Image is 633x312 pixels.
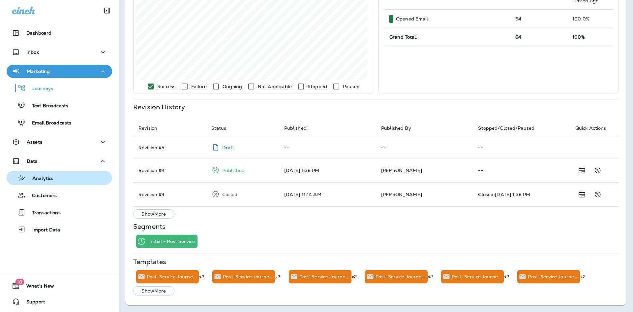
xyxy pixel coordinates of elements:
p: Import Data [26,227,60,233]
button: Customers [7,188,112,202]
p: Not Applicable [258,84,292,89]
td: [DATE] 1:38 PM [279,158,376,182]
div: Send Email [289,270,299,283]
button: Show Change Log [591,188,604,201]
button: ShowMore [133,286,174,295]
th: Published [279,120,376,137]
span: 18 [15,279,24,285]
p: Paused [343,84,360,89]
p: Post-Service Journey ([PERSON_NAME]) [528,274,577,279]
p: Opened Email [396,16,428,21]
td: 100.0 % [567,10,613,28]
p: Transactions [25,210,61,216]
p: Ongoing [223,84,242,89]
button: Email Broadcasts [7,116,112,129]
p: -- [478,168,564,173]
div: Post-Service Journey (Peter Pasquini) [528,270,580,283]
p: Dashboard [26,30,51,36]
td: [PERSON_NAME] [376,158,473,182]
div: Send Email [136,270,147,283]
p: Initial - Post Service [149,239,195,244]
p: -- [478,145,564,150]
button: Dashboard [7,26,112,40]
div: Send Email [441,270,452,283]
p: Published [222,168,245,173]
p: Data [27,158,38,164]
p: Assets [27,139,42,145]
button: Import Data [7,223,112,236]
button: Text Broadcasts [7,98,112,112]
p: Draft [222,145,234,150]
th: Quick Actions [570,120,618,137]
div: Post-Service Journey (Garrison Romero) [376,270,428,283]
p: x2 [199,274,204,279]
td: Revision # 4 [133,158,206,182]
button: ShowMore [133,209,174,219]
p: Email Broadcasts [25,120,71,126]
span: What's New [20,283,54,291]
div: Send Email [365,270,376,283]
p: Post-Service Journey ([PERSON_NAME]) [452,274,501,279]
span: Grand Total: [389,34,417,40]
button: Assets [7,135,112,149]
p: Customers [25,193,57,199]
button: Inbox [7,46,112,59]
button: Support [7,295,112,308]
div: Recurring Time Trigger [136,235,147,248]
p: Show More [141,288,166,294]
p: Post-Service Journey ([PERSON_NAME]) [376,274,425,279]
p: Post-Service Journey ([PERSON_NAME]) [147,274,196,279]
div: Post-Service Journey (Victor Denogean) [147,270,199,283]
td: Revision # 5 [133,137,206,158]
button: 18What's New [7,279,112,293]
th: Status [206,120,279,137]
p: Show More [141,211,166,217]
button: Journeys [7,81,112,95]
td: Revision # 3 [133,182,206,206]
span: 100% [572,34,585,40]
span: 64 [515,34,521,40]
p: Stopped [308,84,327,89]
p: -- [381,145,467,150]
p: Success [157,84,175,89]
span: Support [20,299,45,307]
td: 64 [510,10,567,28]
button: Marketing [7,65,112,78]
th: Revision [133,120,206,137]
div: Send Email [212,270,223,283]
p: x2 [352,274,357,279]
th: Published By [376,120,473,137]
div: Post-Service Journey (Dan Cynova) [299,270,351,283]
p: x2 [504,274,509,279]
div: Send Email [517,270,528,283]
p: x2 [275,274,280,279]
p: x2 [428,274,433,279]
button: Show Release Notes [575,164,588,177]
p: Revision History [133,104,185,110]
p: Failure [191,84,207,89]
p: Inbox [26,50,39,55]
p: Closed [222,192,238,197]
p: Post-Service Journey (Kynan D) [223,274,272,279]
p: Post-Service Journey ([PERSON_NAME]) [299,274,349,279]
p: Marketing [27,69,50,74]
p: Text Broadcasts [25,103,68,109]
p: -- [284,145,371,150]
button: Show Release Notes [575,188,588,201]
button: Show Change Log [591,164,604,177]
button: Data [7,155,112,168]
div: Post-Service Journey (George Brown Jr.) [452,270,504,283]
th: Stopped/Closed/Paused [473,120,570,137]
div: Post-Service Journey (Kynan D) [223,270,275,283]
p: Segments [133,224,166,229]
button: Collapse Sidebar [98,4,116,17]
button: Transactions [7,205,112,219]
button: Analytics [7,171,112,185]
p: x2 [580,274,585,279]
div: Initial - Post Service [149,235,197,248]
p: Journeys [26,86,53,92]
p: Templates [133,259,166,264]
td: [PERSON_NAME] [376,182,473,206]
td: [DATE] 11:14 AM [279,182,376,206]
p: Analytics [26,176,53,182]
